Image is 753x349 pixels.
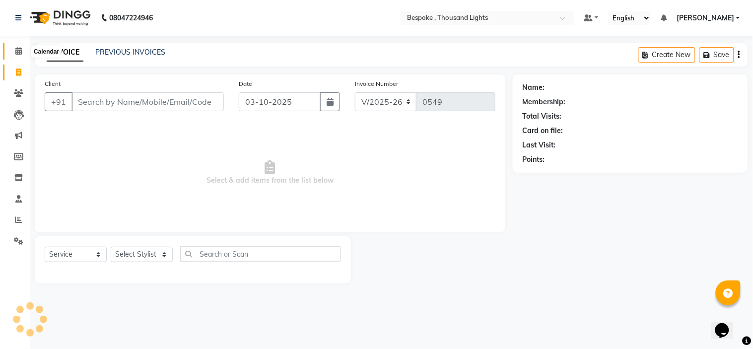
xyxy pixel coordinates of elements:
img: logo [25,4,93,32]
b: 08047224946 [109,4,153,32]
span: Select & add items from the list below [45,123,495,222]
button: +91 [45,92,72,111]
div: Points: [523,154,545,165]
label: Client [45,79,61,88]
div: Card on file: [523,126,563,136]
button: Save [699,47,734,63]
div: Name: [523,82,545,93]
label: Date [239,79,252,88]
input: Search by Name/Mobile/Email/Code [71,92,224,111]
label: Invoice Number [355,79,398,88]
span: [PERSON_NAME] [677,13,734,23]
button: Create New [638,47,695,63]
iframe: chat widget [711,309,743,339]
div: Total Visits: [523,111,562,122]
div: Calendar [31,46,62,58]
input: Search or Scan [180,246,341,262]
div: Membership: [523,97,566,107]
a: PREVIOUS INVOICES [95,48,165,57]
div: Last Visit: [523,140,556,150]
